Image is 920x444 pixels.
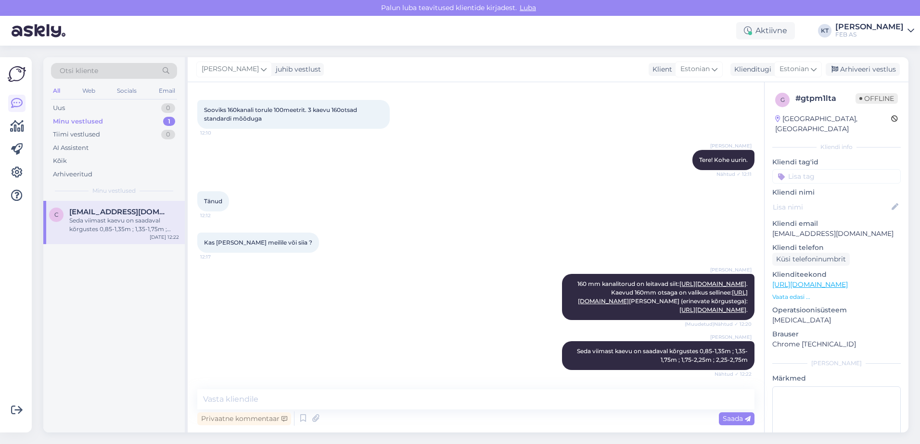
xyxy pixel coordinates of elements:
[772,187,901,197] p: Kliendi nimi
[53,103,65,113] div: Uus
[715,370,752,378] span: Nähtud ✓ 12:22
[161,103,175,113] div: 0
[772,243,901,253] p: Kliendi telefon
[53,143,89,153] div: AI Assistent
[80,85,97,97] div: Web
[204,239,312,246] span: Kas [PERSON_NAME] meilile või siia ?
[856,93,898,104] span: Offline
[69,216,179,234] div: Seda viimast kaevu on saadaval kõrgustes 0,85-1,35m ; 1,35-1,75m ; 1,75-2,25m ; 2,25-2,75m
[54,211,59,218] span: c
[699,156,748,163] span: Tere! Kohe uurin.
[679,280,746,287] a: [URL][DOMAIN_NAME]
[736,22,795,39] div: Aktiivne
[710,333,752,341] span: [PERSON_NAME]
[53,117,103,126] div: Minu vestlused
[161,130,175,139] div: 0
[202,64,259,74] span: [PERSON_NAME]
[53,130,100,139] div: Tiimi vestlused
[200,212,236,219] span: 12:12
[772,219,901,229] p: Kliendi email
[710,142,752,149] span: [PERSON_NAME]
[679,306,746,313] a: [URL][DOMAIN_NAME]
[272,64,321,74] div: juhib vestlust
[772,305,901,315] p: Operatsioonisüsteem
[772,293,901,301] p: Vaata edasi ...
[723,414,751,423] span: Saada
[835,31,904,38] div: FEB AS
[779,64,809,74] span: Estonian
[795,93,856,104] div: # gtpm1lta
[772,253,850,266] div: Küsi telefoninumbrit
[772,373,901,383] p: Märkmed
[716,171,752,178] span: Nähtud ✓ 12:11
[60,66,98,76] span: Otsi kliente
[115,85,139,97] div: Socials
[517,3,539,12] span: Luba
[200,129,236,136] span: 12:10
[772,280,848,289] a: [URL][DOMAIN_NAME]
[835,23,914,38] a: [PERSON_NAME]FEB AS
[204,106,358,122] span: Sooviks 160kanali torule 100meetrit. 3 kaevu 160otsad standardi mõõduga
[710,266,752,273] span: [PERSON_NAME]
[649,64,672,74] div: Klient
[92,186,136,195] span: Minu vestlused
[577,347,748,363] span: Seda viimast kaevu on saadaval kõrgustes 0,85-1,35m ; 1,35-1,75m ; 1,75-2,25m ; 2,25-2,75m
[772,315,901,325] p: [MEDICAL_DATA]
[157,85,177,97] div: Email
[772,270,901,280] p: Klienditeekond
[53,156,67,166] div: Kõik
[197,412,291,425] div: Privaatne kommentaar
[772,143,901,151] div: Kliendi info
[773,202,890,212] input: Lisa nimi
[775,114,891,134] div: [GEOGRAPHIC_DATA], [GEOGRAPHIC_DATA]
[835,23,904,31] div: [PERSON_NAME]
[772,229,901,239] p: [EMAIL_ADDRESS][DOMAIN_NAME]
[577,280,751,313] span: 160 mm kanalitorud on leitavad siit: . Kaevud 160mm otsaga on valikus sellinee: [PERSON_NAME] (er...
[150,234,179,241] div: [DATE] 12:22
[772,339,901,349] p: Chrome [TECHNICAL_ID]
[69,208,169,216] span: carlotali9@gmail.com
[772,169,901,184] input: Lisa tag
[200,253,236,260] span: 12:17
[8,65,26,83] img: Askly Logo
[772,329,901,339] p: Brauser
[163,117,175,126] div: 1
[51,85,62,97] div: All
[818,24,831,37] div: KT
[685,321,752,328] span: (Muudetud) Nähtud ✓ 12:20
[204,197,222,205] span: Tänud
[780,96,785,103] span: g
[680,64,710,74] span: Estonian
[772,359,901,368] div: [PERSON_NAME]
[772,157,901,167] p: Kliendi tag'id
[730,64,771,74] div: Klienditugi
[53,170,92,179] div: Arhiveeritud
[826,63,900,76] div: Arhiveeri vestlus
